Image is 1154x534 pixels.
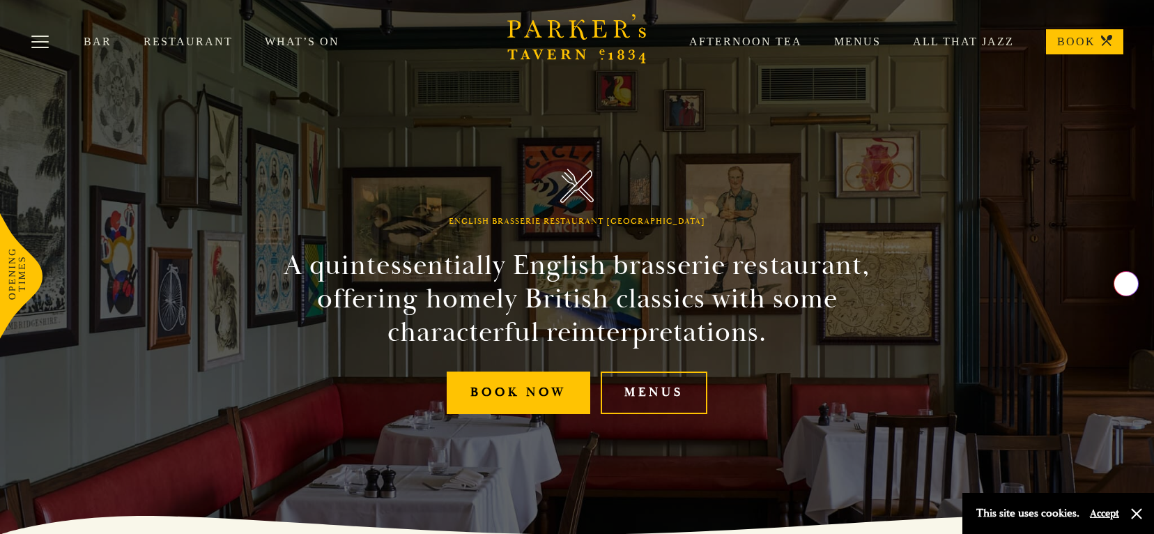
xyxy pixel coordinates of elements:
[1130,507,1144,521] button: Close and accept
[1090,507,1119,520] button: Accept
[560,169,594,203] img: Parker's Tavern Brasserie Cambridge
[601,372,707,414] a: Menus
[259,249,895,349] h2: A quintessentially English brasserie restaurant, offering homely British classics with some chara...
[447,372,590,414] a: Book Now
[976,503,1079,524] p: This site uses cookies.
[449,217,705,227] h1: English Brasserie Restaurant [GEOGRAPHIC_DATA]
